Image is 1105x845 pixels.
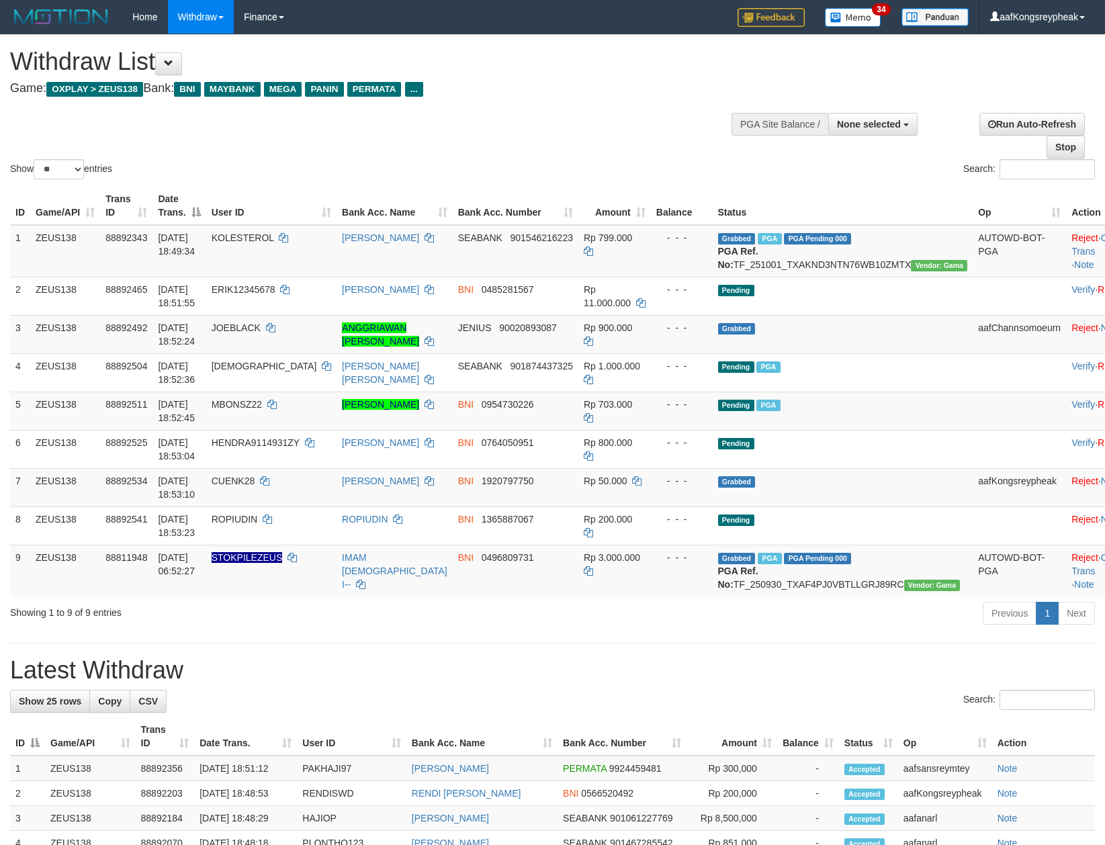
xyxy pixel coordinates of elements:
[687,781,777,806] td: Rp 200,000
[30,392,100,430] td: ZEUS138
[1071,552,1098,563] a: Reject
[458,322,492,333] span: JENIUS
[158,232,195,257] span: [DATE] 18:49:34
[458,514,474,525] span: BNI
[136,806,195,831] td: 88892184
[10,7,112,27] img: MOTION_logo.png
[1071,437,1095,448] a: Verify
[1071,232,1098,243] a: Reject
[499,322,557,333] span: Copy 90020893087 to clipboard
[342,437,419,448] a: [PERSON_NAME]
[347,82,402,97] span: PERMATA
[10,277,30,315] td: 2
[898,781,992,806] td: aafKongsreypheak
[10,756,45,781] td: 1
[342,552,447,590] a: IMAM [DEMOGRAPHIC_DATA] I--
[973,315,1066,353] td: aafChannsomoeurn
[687,717,777,756] th: Amount: activate to sort column ascending
[1047,136,1085,159] a: Stop
[458,399,474,410] span: BNI
[1071,399,1095,410] a: Verify
[10,468,30,506] td: 7
[713,545,973,596] td: TF_250930_TXAF4PJ0VBTLLGRJ89RC
[158,284,195,308] span: [DATE] 18:51:55
[998,813,1018,824] a: Note
[713,187,973,225] th: Status
[584,514,632,525] span: Rp 200.000
[10,82,723,95] h4: Game: Bank:
[718,476,756,488] span: Grabbed
[837,119,901,130] span: None selected
[45,806,136,831] td: ZEUS138
[158,476,195,500] span: [DATE] 18:53:10
[297,806,406,831] td: HAJIOP
[34,159,84,179] select: Showentries
[212,476,255,486] span: CUENK28
[963,690,1095,710] label: Search:
[482,476,534,486] span: Copy 1920797750 to clipboard
[992,717,1095,756] th: Action
[777,756,839,781] td: -
[10,392,30,430] td: 5
[584,284,631,308] span: Rp 11.000.000
[10,690,90,713] a: Show 25 rows
[152,187,206,225] th: Date Trans.: activate to sort column descending
[412,788,521,799] a: RENDI [PERSON_NAME]
[584,361,640,371] span: Rp 1.000.000
[901,8,969,26] img: panduan.png
[732,113,828,136] div: PGA Site Balance /
[342,284,419,295] a: [PERSON_NAME]
[10,657,1095,684] h1: Latest Withdraw
[10,506,30,545] td: 8
[458,476,474,486] span: BNI
[584,437,632,448] span: Rp 800.000
[105,552,147,563] span: 88811948
[30,315,100,353] td: ZEUS138
[30,225,100,277] td: ZEUS138
[973,468,1066,506] td: aafKongsreypheak
[756,400,780,411] span: Marked by aafpengsreynich
[342,514,388,525] a: ROPIUDIN
[194,717,297,756] th: Date Trans.: activate to sort column ascending
[872,3,890,15] span: 34
[10,315,30,353] td: 3
[482,399,534,410] span: Copy 0954730226 to clipboard
[136,781,195,806] td: 88892203
[453,187,578,225] th: Bank Acc. Number: activate to sort column ascending
[687,806,777,831] td: Rp 8,500,000
[297,781,406,806] td: RENDISWD
[412,763,489,774] a: [PERSON_NAME]
[212,232,274,243] span: KOLESTEROL
[158,437,195,461] span: [DATE] 18:53:04
[212,361,317,371] span: [DEMOGRAPHIC_DATA]
[973,545,1066,596] td: AUTOWD-BOT-PGA
[482,437,534,448] span: Copy 0764050951 to clipboard
[482,552,534,563] span: Copy 0496809731 to clipboard
[738,8,805,27] img: Feedback.jpg
[458,552,474,563] span: BNI
[10,225,30,277] td: 1
[136,756,195,781] td: 88892356
[718,233,756,244] span: Grabbed
[784,233,851,244] span: PGA Pending
[898,806,992,831] td: aafanarl
[305,82,343,97] span: PANIN
[578,187,651,225] th: Amount: activate to sort column ascending
[839,717,898,756] th: Status: activate to sort column ascending
[10,48,723,75] h1: Withdraw List
[584,476,627,486] span: Rp 50.000
[105,322,147,333] span: 88892492
[130,690,167,713] a: CSV
[212,399,262,410] span: MBONSZ22
[10,430,30,468] td: 6
[105,399,147,410] span: 88892511
[482,514,534,525] span: Copy 1365887067 to clipboard
[656,513,707,526] div: - - -
[30,468,100,506] td: ZEUS138
[10,187,30,225] th: ID
[10,601,450,619] div: Showing 1 to 9 of 9 entries
[105,437,147,448] span: 88892525
[718,438,754,449] span: Pending
[656,474,707,488] div: - - -
[973,187,1066,225] th: Op: activate to sort column ascending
